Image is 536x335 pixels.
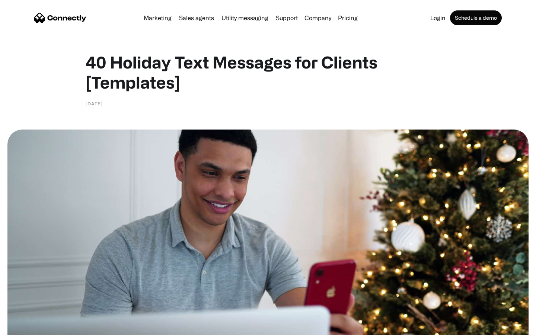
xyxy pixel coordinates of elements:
aside: Language selected: English [7,322,45,332]
div: [DATE] [86,100,103,107]
a: Utility messaging [218,15,271,21]
a: Login [427,15,449,21]
a: Sales agents [176,15,217,21]
a: Schedule a demo [450,10,502,25]
ul: Language list [15,322,45,332]
div: Company [304,13,331,23]
h1: 40 Holiday Text Messages for Clients [Templates] [86,52,450,92]
a: Marketing [141,15,175,21]
a: Pricing [335,15,361,21]
a: Support [273,15,301,21]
